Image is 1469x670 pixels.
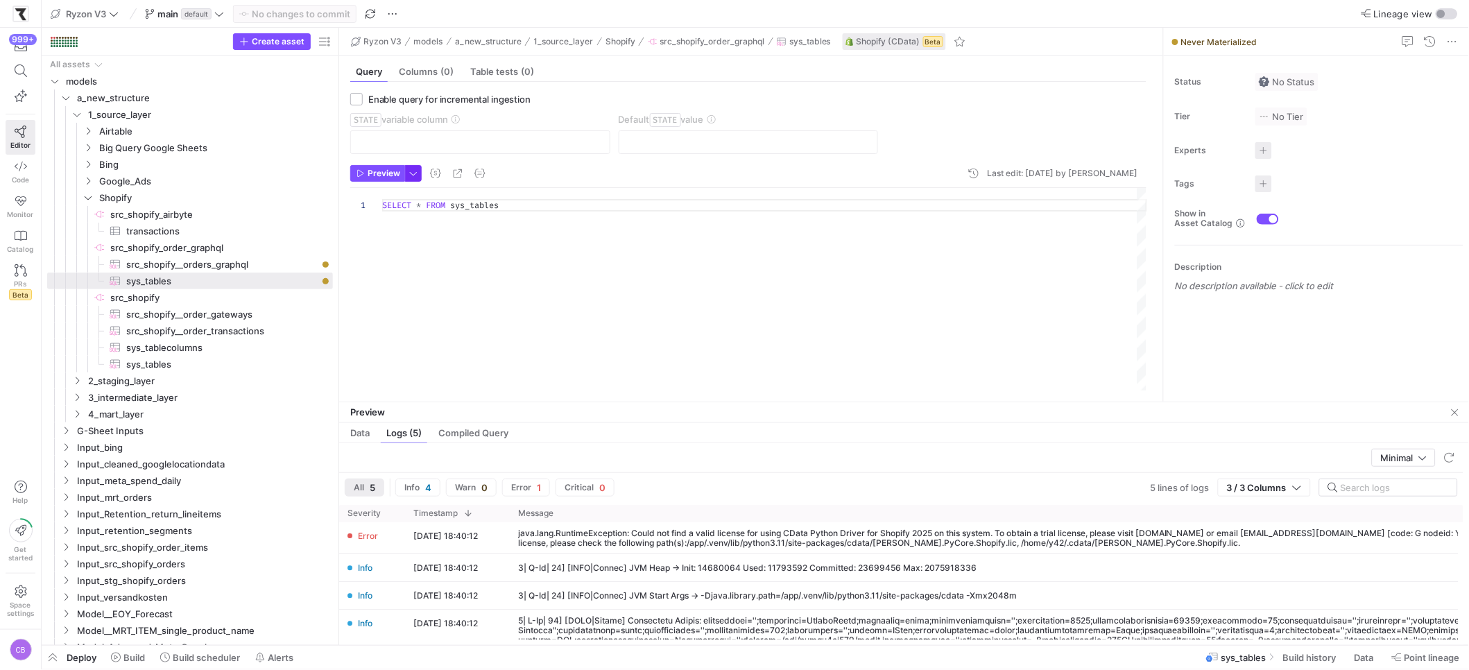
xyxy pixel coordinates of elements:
span: Experts [1175,146,1244,155]
button: Warn0 [446,479,497,497]
span: Build history [1283,652,1337,663]
span: 1_source_layer [534,37,594,46]
span: Info [358,560,372,575]
div: Press SPACE to select this row. [47,556,333,572]
button: Build scheduler [154,646,246,669]
span: Table tests [470,67,534,76]
a: sys_tables​​​​​​​​​ [47,356,333,372]
a: src_shopify__orders_graphql​​​​​​​​​ [47,256,333,273]
button: Data [1348,646,1383,669]
span: Timestamp [413,508,458,518]
span: Critical [565,483,594,492]
div: Press SPACE to select this row. [47,622,333,639]
div: 1 [350,199,366,212]
div: CB [10,639,32,661]
span: Input_stg_shopify_orders [77,573,331,589]
span: src_shopify_order_graphql​​​​​​​​ [110,240,331,256]
span: Input_retention_segments [77,523,331,539]
span: 1 [537,482,541,493]
span: Ryzon V3 [363,37,402,46]
div: Press SPACE to select this row. [47,372,333,389]
span: Big Query Google Sheets [99,140,331,156]
div: Press SPACE to select this row. [47,389,333,406]
span: Shopify [99,190,331,206]
span: Input_src_shopify_order_items [77,540,331,556]
div: Press SPACE to select this row. [47,506,333,522]
span: Input_versandkosten [77,590,331,605]
span: Tier [1175,112,1244,121]
input: Search logs [1341,482,1446,493]
span: src_shopify​​​​​​​​ [110,290,331,306]
span: sys_tables [789,37,831,46]
span: Airtable [99,123,331,139]
span: Input_meta_spend_daily [77,473,331,489]
y42-timestamp-cell-renderer: [DATE] 18:40:12 [413,616,478,630]
button: a_new_structure [452,33,525,50]
span: Input_bing [77,440,331,456]
img: https://storage.googleapis.com/y42-prod-data-exchange/images/sBsRsYb6BHzNxH9w4w8ylRuridc3cmH4JEFn... [14,7,28,21]
button: Alerts [249,646,300,669]
a: Monitor [6,189,35,224]
span: Message [518,508,553,518]
span: Bing [99,157,331,173]
span: 0 [481,482,488,493]
span: default [181,8,212,19]
button: Info4 [395,479,440,497]
span: src_shopify_order_graphql [660,37,765,46]
y42-timestamp-cell-renderer: [DATE] 18:40:12 [413,560,478,575]
span: 3_intermediate_layer [88,390,331,406]
span: a_new_structure [455,37,522,46]
button: 1_source_layer [531,33,597,50]
img: No status [1259,76,1270,87]
div: Press SPACE to select this row. [47,206,333,223]
a: sys_tables​​​​​​​​​ [47,273,333,289]
span: (0) [440,67,454,76]
span: src_shopify__orders_graphql​​​​​​​​​ [126,257,317,273]
span: SELECT [382,200,411,211]
span: Beta [9,289,32,300]
div: Press SPACE to select this row. [47,605,333,622]
button: Error1 [502,479,550,497]
span: sys_tables [450,200,499,211]
span: Severity [347,508,381,518]
a: src_shopify__order_gateways​​​​​​​​​ [47,306,333,323]
button: Create asset [233,33,311,50]
span: No Status [1259,76,1315,87]
div: Press SPACE to select this row. [47,472,333,489]
span: (0) [521,67,534,76]
a: src_shopify_airbyte​​​​​​​​ [47,206,333,223]
span: Query [356,67,382,76]
span: 5 lines of logs [1151,482,1210,493]
button: Critical0 [556,479,615,497]
span: All [354,483,364,492]
div: Press SPACE to select this row. [47,439,333,456]
div: 999+ [9,34,37,45]
span: Create asset [252,37,304,46]
a: Editor [6,120,35,155]
a: src_shopify_order_graphql​​​​​​​​ [47,239,333,256]
span: Compiled Query [438,429,508,438]
span: Never Materialized [1181,37,1257,47]
button: CB [6,635,35,664]
div: All assets [50,60,90,69]
button: maindefault [141,5,227,23]
div: Press SPACE to select this row. [47,522,333,539]
a: Code [6,155,35,189]
button: Build [105,646,151,669]
p: No description available - click to edit [1175,280,1463,291]
button: No tierNo Tier [1255,108,1307,126]
span: 4_mart_layer [88,406,331,422]
div: Press SPACE to select this row. [47,306,333,323]
span: Google_Ads [99,173,331,189]
div: Press SPACE to select this row. [47,539,333,556]
span: src_shopify__order_transactions​​​​​​​​​ [126,323,317,339]
div: Press SPACE to select this row. [47,256,333,273]
div: 3| Q-Id| 24] [INFO|Connec] JVM Heap -> Init: 14680064 Used: 11793592 Committed: 23699456 Max: 207... [518,563,977,573]
span: Model_Ad_spend_Meta_Google [77,639,331,655]
a: PRsBeta [6,259,35,306]
span: variable column [350,114,448,125]
button: Ryzon V3 [47,5,122,23]
span: Ryzon V3 [66,8,106,19]
span: Get started [8,545,33,562]
span: Monitor [8,210,34,218]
